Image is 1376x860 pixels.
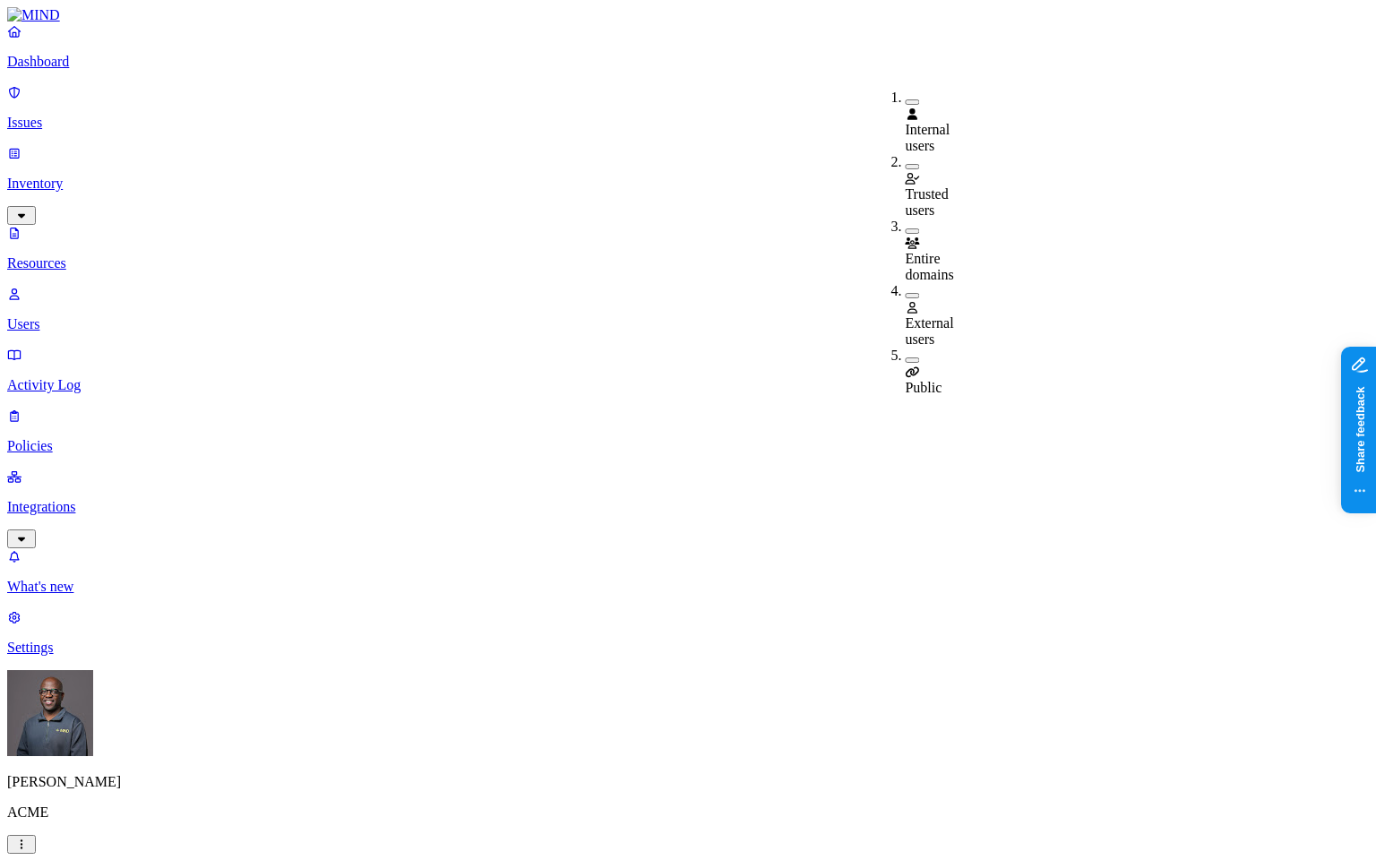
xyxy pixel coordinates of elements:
a: Users [7,286,1369,332]
p: Issues [7,115,1369,131]
span: Public [905,380,942,395]
a: Inventory [7,145,1369,222]
p: What's new [7,579,1369,595]
a: Dashboard [7,23,1369,70]
a: Activity Log [7,347,1369,393]
p: Integrations [7,499,1369,515]
a: Settings [7,609,1369,656]
p: Inventory [7,176,1369,192]
p: Users [7,316,1369,332]
p: ACME [7,804,1369,821]
img: Gregory Thomas [7,670,93,756]
img: MIND [7,7,60,23]
a: Integrations [7,469,1369,546]
span: Entire domains [905,251,953,282]
a: Policies [7,408,1369,454]
span: Trusted users [905,186,948,218]
p: Dashboard [7,54,1369,70]
p: Resources [7,255,1369,271]
a: What's new [7,548,1369,595]
p: Settings [7,640,1369,656]
p: Policies [7,438,1369,454]
p: [PERSON_NAME] [7,774,1369,790]
span: Internal users [905,122,950,153]
a: Issues [7,84,1369,131]
p: Activity Log [7,377,1369,393]
span: External users [905,315,953,347]
a: MIND [7,7,1369,23]
a: Resources [7,225,1369,271]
